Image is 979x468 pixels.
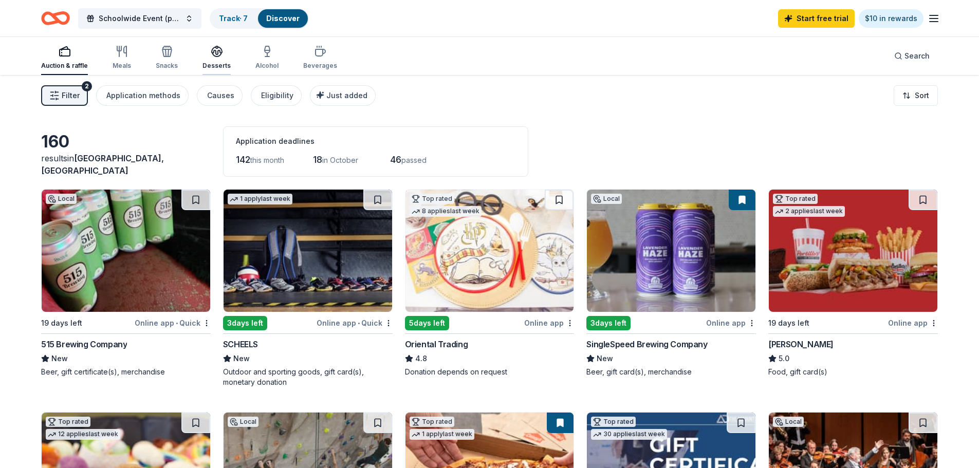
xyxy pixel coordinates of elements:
[41,189,211,377] a: Image for 515 Brewing CompanyLocal19 days leftOnline app•Quick515 Brewing CompanyNewBeer, gift ce...
[113,62,131,70] div: Meals
[303,41,337,75] button: Beverages
[41,85,88,106] button: Filter2
[322,156,358,164] span: in October
[251,85,302,106] button: Eligibility
[317,316,393,329] div: Online app Quick
[41,338,127,350] div: 515 Brewing Company
[106,89,180,102] div: Application methods
[223,367,393,387] div: Outdoor and sporting goods, gift card(s), monetary donation
[524,316,574,329] div: Online app
[310,85,376,106] button: Just added
[41,367,211,377] div: Beer, gift certificate(s), merchandise
[586,189,756,377] a: Image for SingleSpeed Brewing CompanyLocal3days leftOnline appSingleSpeed Brewing CompanyNewBeer,...
[176,319,178,327] span: •
[202,41,231,75] button: Desserts
[773,206,845,217] div: 2 applies last week
[135,316,211,329] div: Online app Quick
[236,154,250,165] span: 142
[773,194,818,204] div: Top rated
[358,319,360,327] span: •
[405,316,449,330] div: 5 days left
[401,156,427,164] span: passed
[228,194,292,204] div: 1 apply last week
[41,152,211,177] div: results
[326,91,367,100] span: Just added
[96,85,189,106] button: Application methods
[915,89,929,102] span: Sort
[219,14,248,23] a: Track· 7
[303,62,337,70] div: Beverages
[415,352,427,365] span: 4.8
[236,135,515,147] div: Application deadlines
[405,189,575,377] a: Image for Oriental TradingTop rated8 applieslast week5days leftOnline appOriental Trading4.8Donat...
[768,338,834,350] div: [PERSON_NAME]
[41,317,82,329] div: 19 days left
[768,317,809,329] div: 19 days left
[904,50,930,62] span: Search
[46,417,90,427] div: Top rated
[405,190,574,312] img: Image for Oriental Trading
[888,316,938,329] div: Online app
[223,189,393,387] a: Image for SCHEELS1 applylast week3days leftOnline app•QuickSCHEELSNewOutdoor and sporting goods, ...
[250,156,284,164] span: this month
[313,154,322,165] span: 18
[197,85,243,106] button: Causes
[156,62,178,70] div: Snacks
[779,352,789,365] span: 5.0
[46,194,77,204] div: Local
[99,12,181,25] span: Schoolwide Event (public)
[62,89,80,102] span: Filter
[591,429,667,440] div: 30 applies last week
[768,367,938,377] div: Food, gift card(s)
[410,194,454,204] div: Top rated
[41,6,70,30] a: Home
[255,62,279,70] div: Alcohol
[591,194,622,204] div: Local
[410,417,454,427] div: Top rated
[769,190,937,312] img: Image for Portillo's
[586,316,631,330] div: 3 days left
[224,190,392,312] img: Image for SCHEELS
[261,89,293,102] div: Eligibility
[202,62,231,70] div: Desserts
[587,190,755,312] img: Image for SingleSpeed Brewing Company
[228,417,258,427] div: Local
[46,429,120,440] div: 12 applies last week
[78,8,201,29] button: Schoolwide Event (public)
[233,352,250,365] span: New
[410,429,474,440] div: 1 apply last week
[41,41,88,75] button: Auction & raffle
[223,316,267,330] div: 3 days left
[886,46,938,66] button: Search
[113,41,131,75] button: Meals
[773,417,804,427] div: Local
[586,367,756,377] div: Beer, gift card(s), merchandise
[223,338,258,350] div: SCHEELS
[207,89,234,102] div: Causes
[597,352,613,365] span: New
[405,367,575,377] div: Donation depends on request
[51,352,68,365] span: New
[768,189,938,377] a: Image for Portillo'sTop rated2 applieslast week19 days leftOnline app[PERSON_NAME]5.0Food, gift c...
[41,153,164,176] span: in
[41,132,211,152] div: 160
[591,417,636,427] div: Top rated
[41,62,88,70] div: Auction & raffle
[405,338,468,350] div: Oriental Trading
[82,81,92,91] div: 2
[156,41,178,75] button: Snacks
[255,41,279,75] button: Alcohol
[778,9,855,28] a: Start free trial
[859,9,923,28] a: $10 in rewards
[410,206,482,217] div: 8 applies last week
[42,190,210,312] img: Image for 515 Brewing Company
[706,316,756,329] div: Online app
[390,154,401,165] span: 46
[586,338,707,350] div: SingleSpeed Brewing Company
[894,85,938,106] button: Sort
[266,14,300,23] a: Discover
[41,153,164,176] span: [GEOGRAPHIC_DATA], [GEOGRAPHIC_DATA]
[210,8,309,29] button: Track· 7Discover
